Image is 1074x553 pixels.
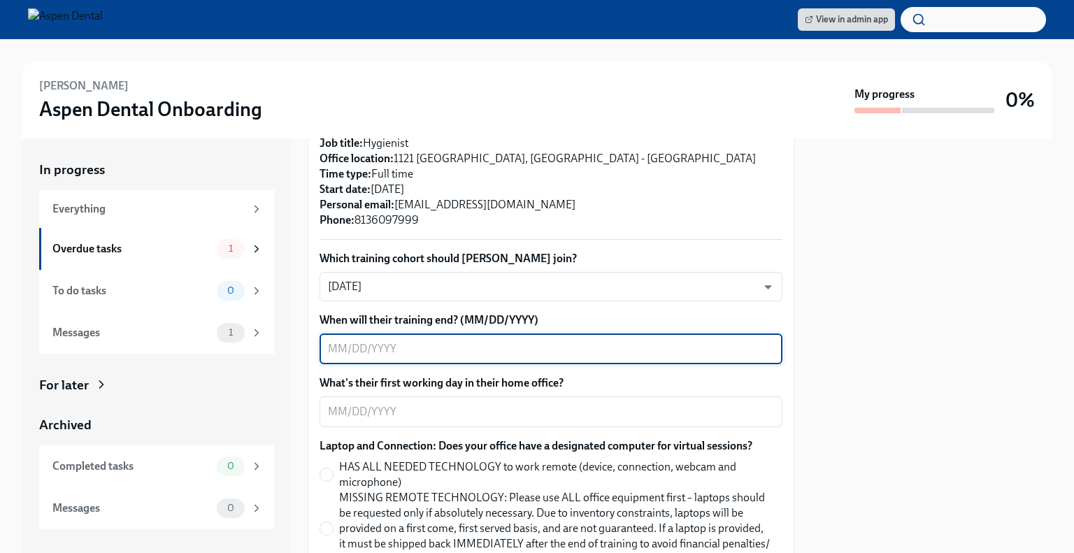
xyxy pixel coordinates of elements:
strong: Personal email: [320,198,394,211]
a: Completed tasks0 [39,445,274,487]
strong: Time type: [320,167,371,180]
h3: Aspen Dental Onboarding [39,96,262,122]
a: Messages0 [39,487,274,529]
div: Everything [52,201,245,217]
span: HAS ALL NEEDED TECHNOLOGY to work remote (device, connection, webcam and microphone) [339,459,771,490]
div: Completed tasks [52,459,211,474]
strong: Job title: [320,136,363,150]
span: 0 [219,461,243,471]
a: For later [39,376,274,394]
div: Overdue tasks [52,241,211,257]
h6: [PERSON_NAME] [39,78,129,94]
a: View in admin app [798,8,895,31]
label: Which training cohort should [PERSON_NAME] join? [320,251,782,266]
span: 0 [219,285,243,296]
div: [DATE] [320,272,782,301]
span: 1 [220,327,241,338]
div: Messages [52,325,211,340]
a: Everything [39,190,274,228]
div: To do tasks [52,283,211,299]
span: 0 [219,503,243,513]
h3: 0% [1005,87,1035,113]
div: For later [39,376,89,394]
label: When will their training end? (MM/DD/YYYY) [320,313,782,328]
label: What's their first working day in their home office? [320,375,782,391]
p: Here's a reminder of the key details about this new hire: [PERSON_NAME] Hygienist 1121 [GEOGRAPHI... [320,105,782,228]
span: View in admin app [805,13,888,27]
a: Messages1 [39,312,274,354]
strong: Start date: [320,182,371,196]
strong: My progress [854,87,915,102]
strong: Phone: [320,213,355,227]
span: 1 [220,243,241,254]
label: Laptop and Connection: Does your office have a designated computer for virtual sessions? [320,438,782,454]
a: Archived [39,416,274,434]
img: Aspen Dental [28,8,103,31]
a: In progress [39,161,274,179]
a: To do tasks0 [39,270,274,312]
strong: Office location: [320,152,394,165]
div: Messages [52,501,211,516]
a: Overdue tasks1 [39,228,274,270]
